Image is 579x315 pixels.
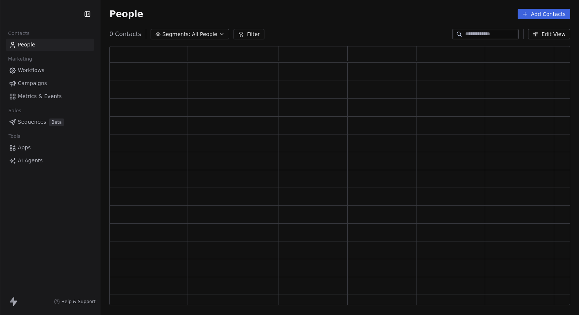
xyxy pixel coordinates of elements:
a: Campaigns [6,77,94,90]
a: Metrics & Events [6,90,94,103]
span: Metrics & Events [18,92,62,100]
span: Contacts [5,28,33,39]
span: All People [192,30,217,38]
span: Tools [5,131,23,142]
span: Sales [5,105,25,116]
a: Help & Support [54,299,96,305]
span: Apps [18,144,31,152]
a: AI Agents [6,155,94,167]
span: AI Agents [18,157,43,165]
a: Apps [6,142,94,154]
span: Help & Support [61,299,96,305]
button: Edit View [528,29,570,39]
a: Workflows [6,64,94,77]
button: Filter [234,29,264,39]
span: Beta [49,118,64,126]
span: Segments: [163,30,190,38]
span: Campaigns [18,79,47,87]
span: Marketing [5,53,35,65]
a: SequencesBeta [6,116,94,128]
span: People [18,41,35,49]
button: Add Contacts [518,9,570,19]
span: People [109,9,143,20]
span: Workflows [18,66,45,74]
span: 0 Contacts [109,30,141,39]
span: Sequences [18,118,46,126]
a: People [6,39,94,51]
